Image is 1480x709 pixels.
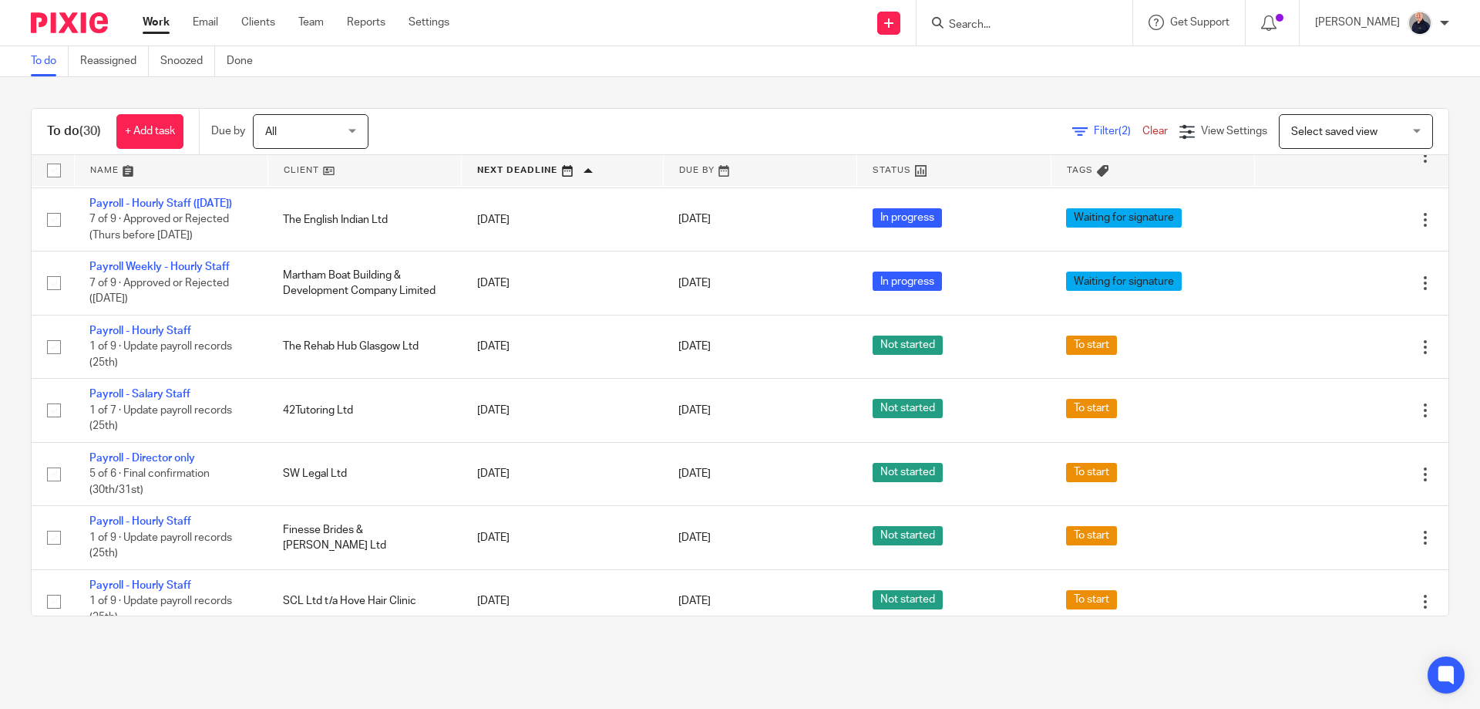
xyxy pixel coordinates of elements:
[462,569,664,633] td: [DATE]
[89,326,191,336] a: Payroll - Hourly Staff
[267,569,461,633] td: SCL Ltd t/a Hove Hair Clinic
[678,596,711,606] span: [DATE]
[1066,399,1117,418] span: To start
[47,123,101,140] h1: To do
[267,315,461,378] td: The Rehab Hub Glasgow Ltd
[80,46,149,76] a: Reassigned
[462,379,664,442] td: [DATE]
[462,315,664,378] td: [DATE]
[1408,11,1432,35] img: IMG_8745-0021-copy.jpg
[89,468,210,495] span: 5 of 6 · Final confirmation (30th/31st)
[298,15,324,30] a: Team
[31,12,108,33] img: Pixie
[211,123,245,139] p: Due by
[267,442,461,505] td: SW Legal Ltd
[462,187,664,251] td: [DATE]
[79,125,101,137] span: (30)
[462,442,664,505] td: [DATE]
[227,46,264,76] a: Done
[873,336,943,355] span: Not started
[160,46,215,76] a: Snoozed
[89,341,232,368] span: 1 of 9 · Update payroll records (25th)
[89,214,229,241] span: 7 of 9 · Approved or Rejected (Thurs before [DATE])
[1066,463,1117,482] span: To start
[89,198,232,209] a: Payroll - Hourly Staff ([DATE])
[409,15,449,30] a: Settings
[89,405,232,432] span: 1 of 7 · Update payroll records (25th)
[31,46,69,76] a: To do
[678,469,711,480] span: [DATE]
[1066,526,1117,545] span: To start
[89,516,191,527] a: Payroll - Hourly Staff
[873,272,942,291] span: In progress
[873,208,942,228] span: In progress
[1094,126,1142,137] span: Filter
[1170,17,1229,28] span: Get Support
[1142,126,1168,137] a: Clear
[1066,208,1182,228] span: Waiting for signature
[678,532,711,543] span: [DATE]
[947,19,1086,32] input: Search
[89,596,232,623] span: 1 of 9 · Update payroll records (25th)
[1118,126,1131,137] span: (2)
[678,405,711,416] span: [DATE]
[1066,590,1117,609] span: To start
[265,127,277,137] span: All
[267,187,461,251] td: The English Indian Ltd
[89,278,229,305] span: 7 of 9 · Approved or Rejected ([DATE])
[1066,272,1182,291] span: Waiting for signature
[267,506,461,569] td: Finesse Brides & [PERSON_NAME] Ltd
[873,590,943,609] span: Not started
[678,214,711,225] span: [DATE]
[193,15,218,30] a: Email
[1201,126,1267,137] span: View Settings
[1066,336,1117,355] span: To start
[89,389,190,400] a: Payroll - Salary Staff
[873,399,943,418] span: Not started
[89,453,195,464] a: Payroll - Director only
[678,278,711,289] span: [DATE]
[89,580,191,591] a: Payroll - Hourly Staff
[873,463,943,482] span: Not started
[241,15,275,30] a: Clients
[873,526,943,545] span: Not started
[462,506,664,569] td: [DATE]
[89,262,230,272] a: Payroll Weekly - Hourly Staff
[1067,166,1093,174] span: Tags
[89,532,232,559] span: 1 of 9 · Update payroll records (25th)
[1291,127,1377,137] span: Select saved view
[267,379,461,442] td: 42Tutoring Ltd
[678,342,711,353] span: [DATE]
[267,252,461,315] td: Martham Boat Building & Development Company Limited
[116,114,183,149] a: + Add task
[1315,15,1400,30] p: [PERSON_NAME]
[347,15,385,30] a: Reports
[462,252,664,315] td: [DATE]
[143,15,170,30] a: Work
